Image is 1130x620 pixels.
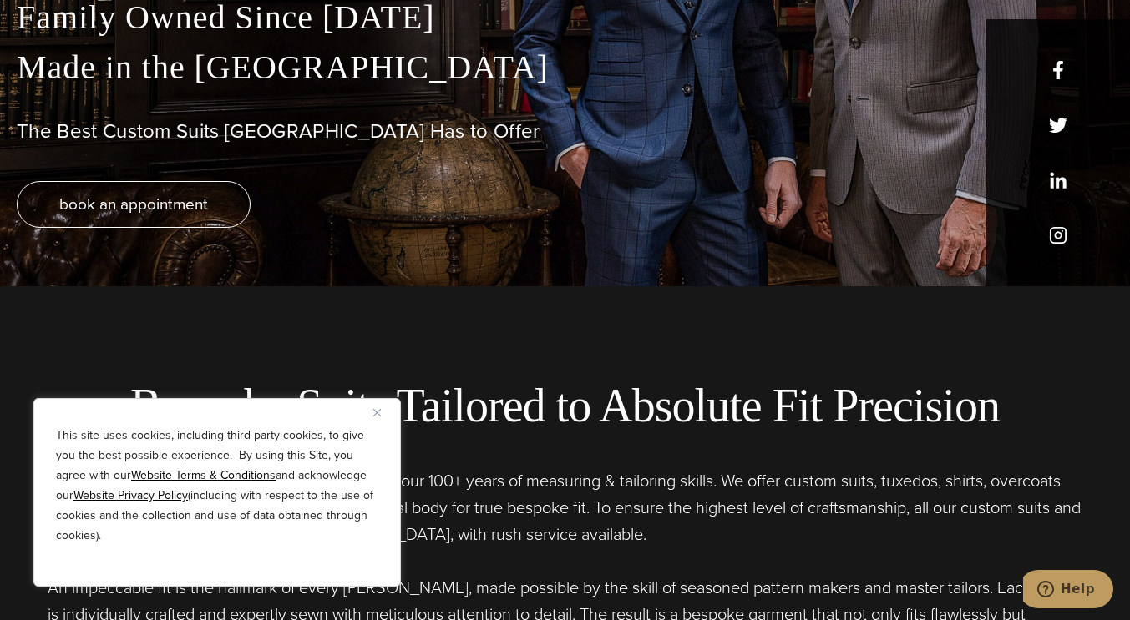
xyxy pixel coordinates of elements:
img: Close [373,409,381,416]
a: Website Terms & Conditions [131,466,276,484]
a: book an appointment [17,181,251,228]
button: Close [373,402,393,422]
h2: Bespoke Suits Tailored to Absolute Fit Precision [17,378,1113,434]
iframe: Opens a widget where you can chat to one of our agents [1023,570,1113,612]
p: This site uses cookies, including third party cookies, to give you the best possible experience. ... [56,426,378,546]
a: Website Privacy Policy [73,486,188,504]
p: At [PERSON_NAME] Custom, our expertise lies in our 100+ years of measuring & tailoring skills. We... [48,467,1083,547]
h1: The Best Custom Suits [GEOGRAPHIC_DATA] Has to Offer [17,119,1113,144]
span: book an appointment [59,192,208,216]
